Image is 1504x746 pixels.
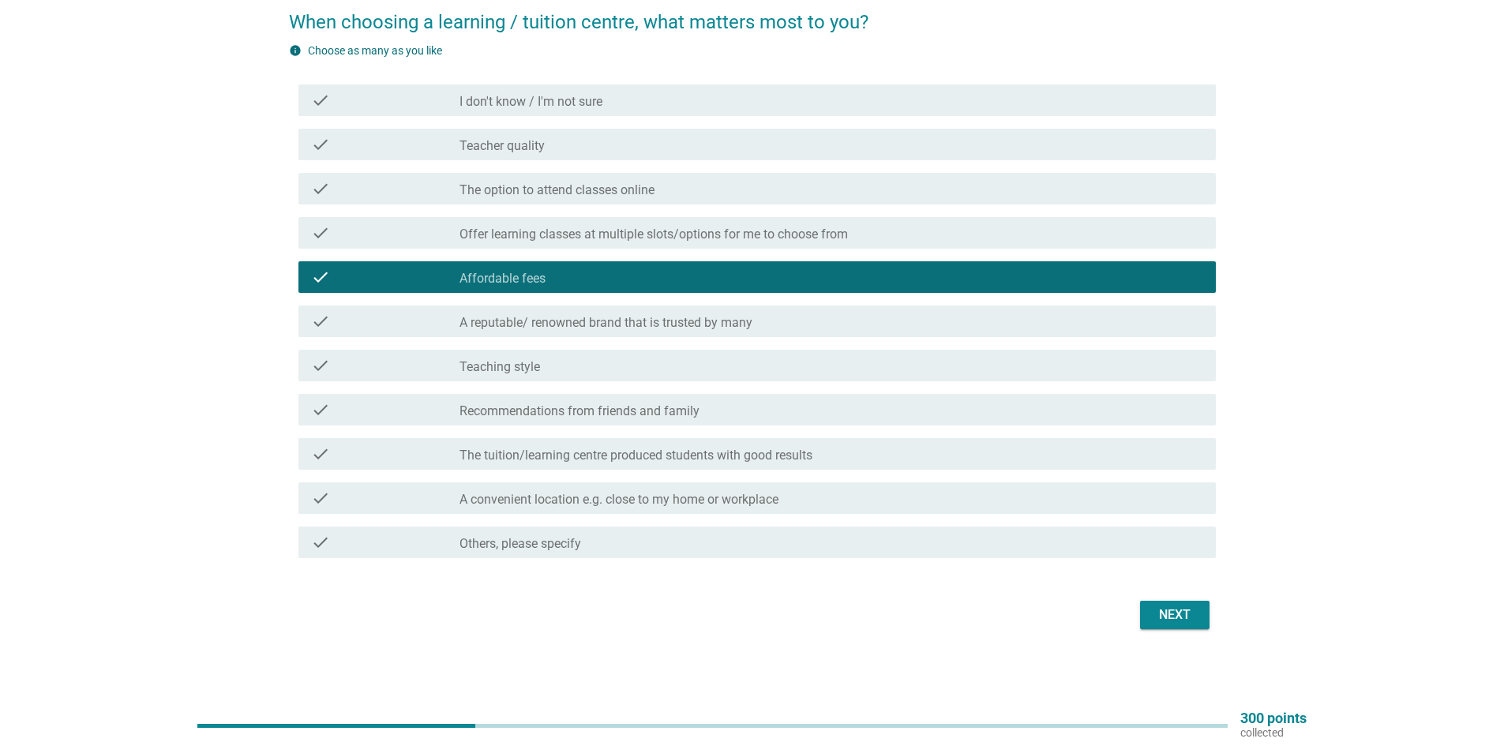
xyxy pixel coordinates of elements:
label: A convenient location e.g. close to my home or workplace [459,492,778,508]
i: check [311,356,330,375]
i: check [311,179,330,198]
button: Next [1140,601,1210,629]
i: check [311,312,330,331]
label: Recommendations from friends and family [459,403,699,419]
label: Choose as many as you like [308,44,442,57]
label: Others, please specify [459,536,581,552]
i: check [311,400,330,419]
i: check [311,223,330,242]
i: check [311,489,330,508]
i: check [311,91,330,110]
i: check [311,444,330,463]
label: Teaching style [459,359,540,375]
label: A reputable/ renowned brand that is trusted by many [459,315,752,331]
label: Teacher quality [459,138,545,154]
label: I don't know / I'm not sure [459,94,602,110]
label: Offer learning classes at multiple slots/options for me to choose from [459,227,848,242]
i: check [311,268,330,287]
p: 300 points [1240,711,1307,725]
div: Next [1153,605,1197,624]
label: The option to attend classes online [459,182,654,198]
p: collected [1240,725,1307,740]
label: Affordable fees [459,271,546,287]
i: check [311,533,330,552]
i: info [289,44,302,57]
i: check [311,135,330,154]
label: The tuition/learning centre produced students with good results [459,448,812,463]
